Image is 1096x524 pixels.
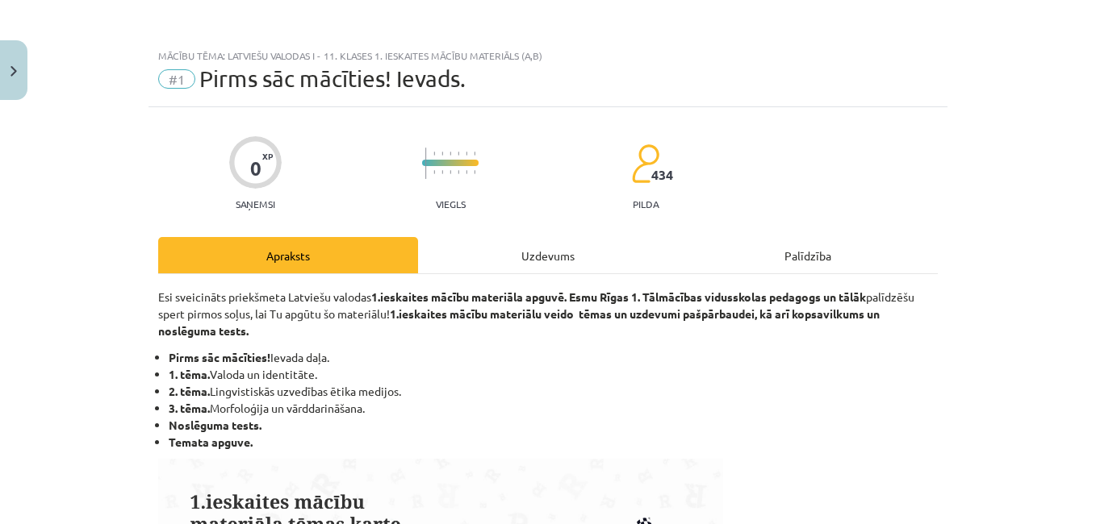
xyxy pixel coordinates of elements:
[441,152,443,156] img: icon-short-line-57e1e144782c952c97e751825c79c345078a6d821885a25fce030b3d8c18986b.svg
[250,157,261,180] div: 0
[169,367,210,381] strong: 1. tēma.
[169,401,210,415] strong: 3. tēma.
[199,65,466,92] span: Pirms sāc mācīties! Ievads.
[169,366,938,383] li: Valoda un identitāte.
[371,289,866,304] b: 1.ieskaites mācību materiāla apguvē. Esmu Rīgas 1. Tālmācības vidusskolas pedagogs un tālāk
[466,170,467,174] img: icon-short-line-57e1e144782c952c97e751825c79c345078a6d821885a25fce030b3d8c18986b.svg
[678,237,938,273] div: Palīdzība
[651,168,673,182] span: 434
[458,152,459,156] img: icon-short-line-57e1e144782c952c97e751825c79c345078a6d821885a25fce030b3d8c18986b.svg
[169,350,270,364] strong: Pirms sāc mācīties!
[458,170,459,174] img: icon-short-line-57e1e144782c952c97e751825c79c345078a6d821885a25fce030b3d8c18986b.svg
[262,152,273,160] span: XP
[433,170,435,174] img: icon-short-line-57e1e144782c952c97e751825c79c345078a6d821885a25fce030b3d8c18986b.svg
[169,383,938,400] li: Lingvistiskās uzvedības ētika medijos.
[158,50,938,61] div: Mācību tēma: Latviešu valodas i - 11. klases 1. ieskaites mācību materiāls (a,b)
[229,198,282,210] p: Saņemsi
[418,237,678,273] div: Uzdevums
[169,400,938,417] li: Morfoloģija un vārddarināšana.
[158,69,195,89] span: #1
[10,66,17,77] img: icon-close-lesson-0947bae3869378f0d4975bcd49f059093ad1ed9edebbc8119c70593378902aed.svg
[169,418,261,432] strong: Noslēguma tests.
[158,289,938,339] p: Esi sveicināts priekšmeta Latviešu valodas palīdzēšu spert pirmos soļus, lai Tu apgūtu šo materiālu!
[169,435,253,449] strong: Temata apguve.
[450,152,451,156] img: icon-short-line-57e1e144782c952c97e751825c79c345078a6d821885a25fce030b3d8c18986b.svg
[474,170,475,174] img: icon-short-line-57e1e144782c952c97e751825c79c345078a6d821885a25fce030b3d8c18986b.svg
[474,152,475,156] img: icon-short-line-57e1e144782c952c97e751825c79c345078a6d821885a25fce030b3d8c18986b.svg
[633,198,659,210] p: pilda
[425,148,427,179] img: icon-long-line-d9ea69661e0d244f92f715978eff75569469978d946b2353a9bb055b3ed8787d.svg
[169,384,210,398] strong: 2. tēma.
[450,170,451,174] img: icon-short-line-57e1e144782c952c97e751825c79c345078a6d821885a25fce030b3d8c18986b.svg
[631,143,659,184] img: students-c634bb4e5e11cddfef0936a35e636f08e4e9abd3cc4e673bd6f9a4125e45ecb1.svg
[436,198,466,210] p: Viegls
[466,152,467,156] img: icon-short-line-57e1e144782c952c97e751825c79c345078a6d821885a25fce030b3d8c18986b.svg
[158,237,418,273] div: Apraksts
[433,152,435,156] img: icon-short-line-57e1e144782c952c97e751825c79c345078a6d821885a25fce030b3d8c18986b.svg
[169,349,938,366] li: Ievada daļa.
[158,306,880,338] b: 1.ieskaites mācību materiālu veido tēmas un uzdevumi pašpārbaudei, kā arī kopsavilkums un noslēgu...
[441,170,443,174] img: icon-short-line-57e1e144782c952c97e751825c79c345078a6d821885a25fce030b3d8c18986b.svg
